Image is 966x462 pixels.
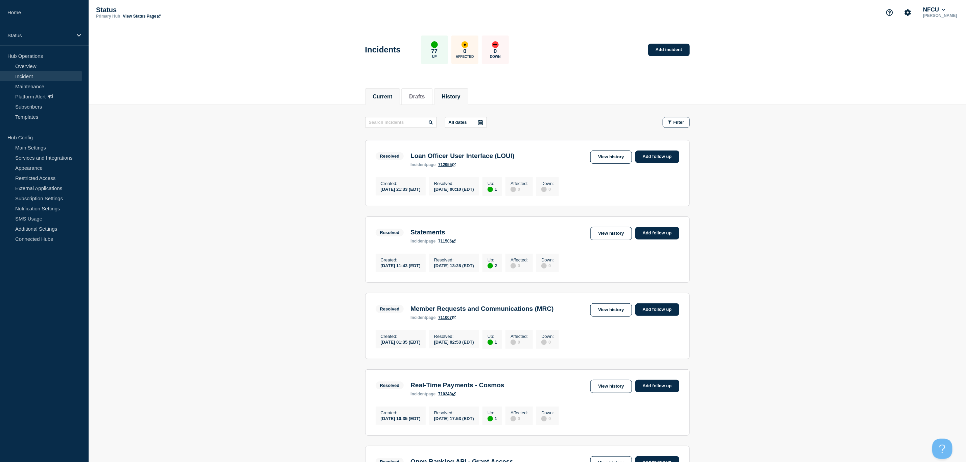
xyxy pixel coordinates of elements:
[541,257,554,262] p: Down :
[438,315,456,320] a: 711007
[456,55,474,59] p: Affected
[96,14,120,19] p: Primary Hub
[434,257,474,262] p: Resolved :
[635,303,679,316] a: Add follow up
[365,117,437,128] input: Search incidents
[381,415,421,421] div: [DATE] 10:35 (EDT)
[490,55,501,59] p: Down
[488,415,497,421] div: 1
[511,339,528,345] div: 0
[488,263,493,269] div: up
[511,340,516,345] div: disabled
[511,181,528,186] p: Affected :
[410,315,426,320] span: incident
[541,415,554,421] div: 0
[410,162,426,167] span: incident
[462,41,468,48] div: affected
[376,152,404,160] span: Resolved
[432,55,437,59] p: Up
[409,94,425,100] button: Drafts
[541,186,554,192] div: 0
[376,382,404,389] span: Resolved
[438,392,456,396] a: 710248
[488,181,497,186] p: Up :
[541,187,547,192] div: disabled
[511,262,528,269] div: 0
[381,410,421,415] p: Created :
[511,187,516,192] div: disabled
[541,340,547,345] div: disabled
[488,339,497,345] div: 1
[541,416,547,421] div: disabled
[410,239,435,244] p: page
[511,263,516,269] div: disabled
[410,162,435,167] p: page
[488,262,497,269] div: 2
[488,186,497,192] div: 1
[442,94,461,100] button: History
[449,120,467,125] p: All dates
[663,117,690,128] button: Filter
[410,229,456,236] h3: Statements
[488,416,493,421] div: up
[541,410,554,415] p: Down :
[373,94,393,100] button: Current
[410,392,435,396] p: page
[410,305,553,313] h3: Member Requests and Communications (MRC)
[365,45,401,54] h1: Incidents
[492,41,499,48] div: down
[511,416,516,421] div: disabled
[381,181,421,186] p: Created :
[901,5,915,20] button: Account settings
[922,13,959,18] p: [PERSON_NAME]
[431,41,438,48] div: up
[511,415,528,421] div: 0
[434,415,474,421] div: [DATE] 17:53 (EDT)
[434,334,474,339] p: Resolved :
[541,181,554,186] p: Down :
[381,334,421,339] p: Created :
[488,334,497,339] p: Up :
[541,262,554,269] div: 0
[376,305,404,313] span: Resolved
[541,339,554,345] div: 0
[541,334,554,339] p: Down :
[445,117,487,128] button: All dates
[7,32,72,38] p: Status
[410,152,514,160] h3: Loan Officer User Interface (LOUI)
[635,151,679,163] a: Add follow up
[511,410,528,415] p: Affected :
[381,257,421,262] p: Created :
[376,229,404,236] span: Resolved
[410,382,504,389] h3: Real-Time Payments - Cosmos
[494,48,497,55] p: 0
[434,181,474,186] p: Resolved :
[488,340,493,345] div: up
[922,6,947,13] button: NFCU
[434,186,474,192] div: [DATE] 00:10 (EDT)
[123,14,160,19] a: View Status Page
[590,151,632,164] a: View history
[590,227,632,240] a: View history
[96,6,231,14] p: Status
[434,410,474,415] p: Resolved :
[438,239,456,244] a: 711506
[541,263,547,269] div: disabled
[882,5,897,20] button: Support
[381,339,421,345] div: [DATE] 01:35 (EDT)
[438,162,456,167] a: 712955
[590,303,632,317] a: View history
[648,44,690,56] a: Add incident
[511,186,528,192] div: 0
[674,120,684,125] span: Filter
[635,227,679,239] a: Add follow up
[488,257,497,262] p: Up :
[590,380,632,393] a: View history
[434,262,474,268] div: [DATE] 13:28 (EDT)
[434,339,474,345] div: [DATE] 02:53 (EDT)
[410,315,435,320] p: page
[410,392,426,396] span: incident
[511,257,528,262] p: Affected :
[635,380,679,392] a: Add follow up
[511,334,528,339] p: Affected :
